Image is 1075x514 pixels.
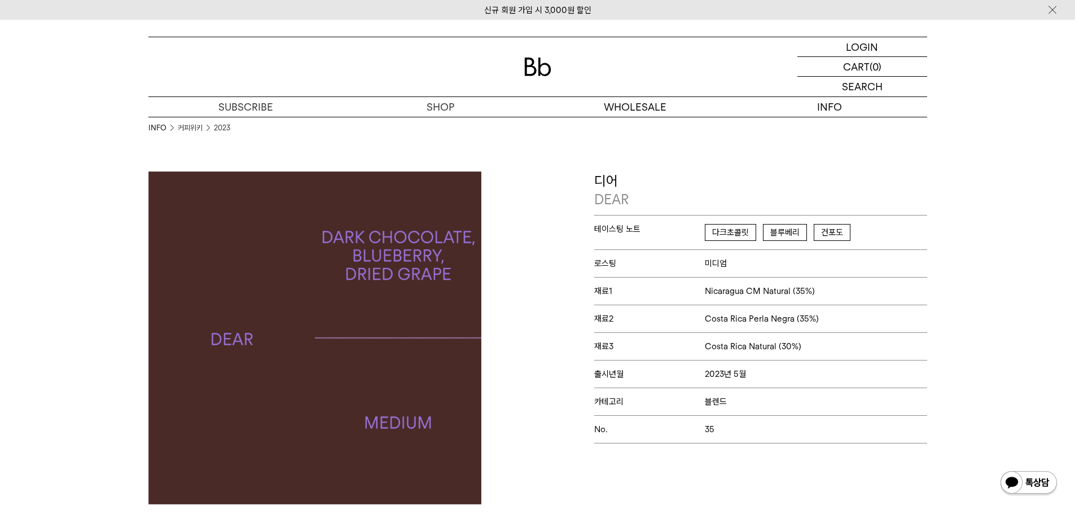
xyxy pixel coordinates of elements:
[178,122,203,134] a: 커피위키
[214,122,230,134] a: 2023
[484,5,591,15] a: 신규 회원 가입 시 3,000원 할인
[148,122,178,134] li: INFO
[870,57,881,76] p: (0)
[797,57,927,77] a: CART (0)
[594,190,927,209] p: DEAR
[705,369,746,379] span: 2023년 5월
[594,224,705,234] span: 테이스팅 노트
[594,369,705,379] span: 출시년월
[594,258,705,269] span: 로스팅
[763,224,807,241] span: 블루베리
[524,58,551,76] img: 로고
[594,424,705,434] span: No.
[148,97,343,117] a: SUBSCRIBE
[705,314,819,324] span: Costa Rica Perla Negra (35%)
[732,97,927,117] p: INFO
[148,172,481,504] img: 디어DEAR
[705,286,815,296] span: Nicaragua CM Natural (35%)
[842,77,883,96] p: SEARCH
[705,258,727,269] span: 미디엄
[594,314,705,324] span: 재료2
[594,341,705,352] span: 재료3
[814,224,850,241] span: 건포도
[594,286,705,296] span: 재료1
[343,97,538,117] a: SHOP
[797,37,927,57] a: LOGIN
[846,37,878,56] p: LOGIN
[843,57,870,76] p: CART
[999,470,1058,497] img: 카카오톡 채널 1:1 채팅 버튼
[705,224,756,241] span: 다크초콜릿
[594,397,705,407] span: 카테고리
[705,397,727,407] span: 블렌드
[594,172,927,209] p: 디어
[705,424,714,434] span: 35
[705,341,801,352] span: Costa Rica Natural (30%)
[538,97,732,117] p: WHOLESALE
